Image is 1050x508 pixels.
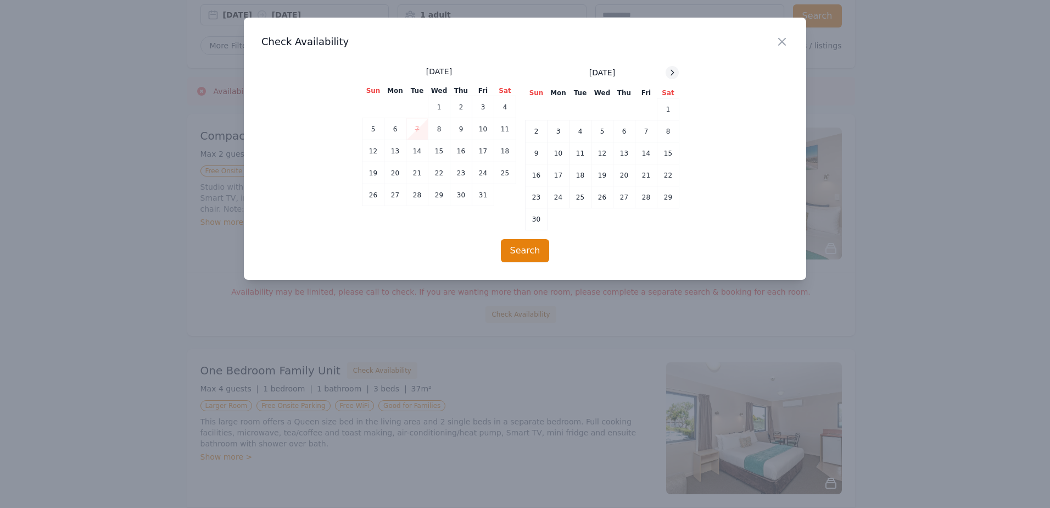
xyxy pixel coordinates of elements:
[526,164,548,186] td: 16
[384,184,406,206] td: 27
[362,162,384,184] td: 19
[426,66,452,77] span: [DATE]
[526,142,548,164] td: 9
[591,142,613,164] td: 12
[657,164,679,186] td: 22
[472,96,494,118] td: 3
[635,120,657,142] td: 7
[428,86,450,96] th: Wed
[406,140,428,162] td: 14
[526,120,548,142] td: 2
[261,35,789,48] h3: Check Availability
[569,142,591,164] td: 11
[494,96,516,118] td: 4
[494,118,516,140] td: 11
[548,186,569,208] td: 24
[428,162,450,184] td: 22
[384,162,406,184] td: 20
[657,88,679,98] th: Sat
[613,120,635,142] td: 6
[384,86,406,96] th: Mon
[406,162,428,184] td: 21
[472,118,494,140] td: 10
[384,118,406,140] td: 6
[494,162,516,184] td: 25
[384,140,406,162] td: 13
[635,186,657,208] td: 28
[428,140,450,162] td: 15
[428,184,450,206] td: 29
[406,86,428,96] th: Tue
[450,118,472,140] td: 9
[450,86,472,96] th: Thu
[428,96,450,118] td: 1
[635,142,657,164] td: 14
[472,86,494,96] th: Fri
[657,186,679,208] td: 29
[548,164,569,186] td: 17
[472,162,494,184] td: 24
[450,96,472,118] td: 2
[362,140,384,162] td: 12
[591,120,613,142] td: 5
[472,184,494,206] td: 31
[613,164,635,186] td: 20
[635,88,657,98] th: Fri
[591,164,613,186] td: 19
[450,184,472,206] td: 30
[526,208,548,230] td: 30
[569,88,591,98] th: Tue
[362,86,384,96] th: Sun
[406,184,428,206] td: 28
[657,120,679,142] td: 8
[569,186,591,208] td: 25
[569,120,591,142] td: 4
[613,88,635,98] th: Thu
[450,162,472,184] td: 23
[494,140,516,162] td: 18
[548,142,569,164] td: 10
[548,120,569,142] td: 3
[589,67,615,78] span: [DATE]
[591,88,613,98] th: Wed
[450,140,472,162] td: 16
[362,118,384,140] td: 5
[613,142,635,164] td: 13
[526,186,548,208] td: 23
[613,186,635,208] td: 27
[657,98,679,120] td: 1
[501,239,550,262] button: Search
[526,88,548,98] th: Sun
[548,88,569,98] th: Mon
[569,164,591,186] td: 18
[428,118,450,140] td: 8
[591,186,613,208] td: 26
[494,86,516,96] th: Sat
[635,164,657,186] td: 21
[657,142,679,164] td: 15
[406,118,428,140] td: 7
[362,184,384,206] td: 26
[472,140,494,162] td: 17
